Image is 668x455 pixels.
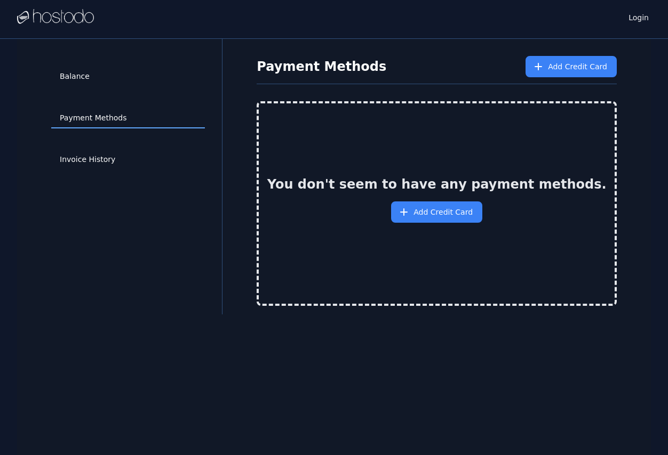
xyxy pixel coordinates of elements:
span: Add Credit Card [413,207,473,217]
button: Add Credit Card [391,201,482,223]
a: Invoice History [51,150,205,170]
span: Add Credit Card [548,61,607,72]
a: Balance [51,67,205,87]
button: Add Credit Card [526,56,617,77]
a: Payment Methods [51,108,205,128]
h1: Payment Methods [257,58,386,75]
h2: You don't seem to have any payment methods. [267,176,607,193]
img: Logo [17,9,94,25]
a: Login [626,10,651,23]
